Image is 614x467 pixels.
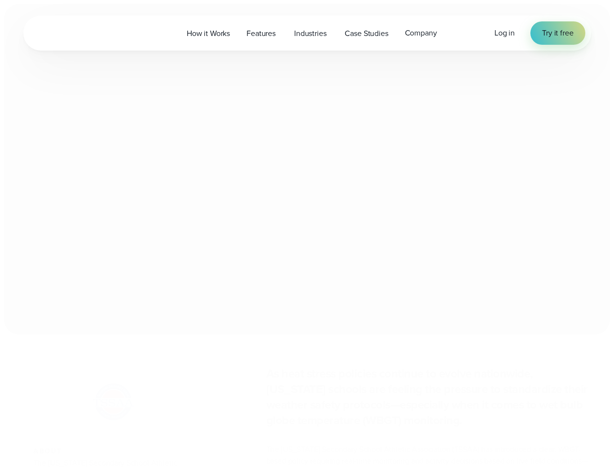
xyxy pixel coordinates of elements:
[530,21,585,45] a: Try it free
[246,28,276,39] span: Features
[405,27,437,39] span: Company
[345,28,388,39] span: Case Studies
[494,27,515,38] span: Log in
[494,27,515,39] a: Log in
[336,23,396,43] a: Case Studies
[542,27,573,39] span: Try it free
[294,28,326,39] span: Industries
[187,28,230,39] span: How it Works
[178,23,238,43] a: How it Works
